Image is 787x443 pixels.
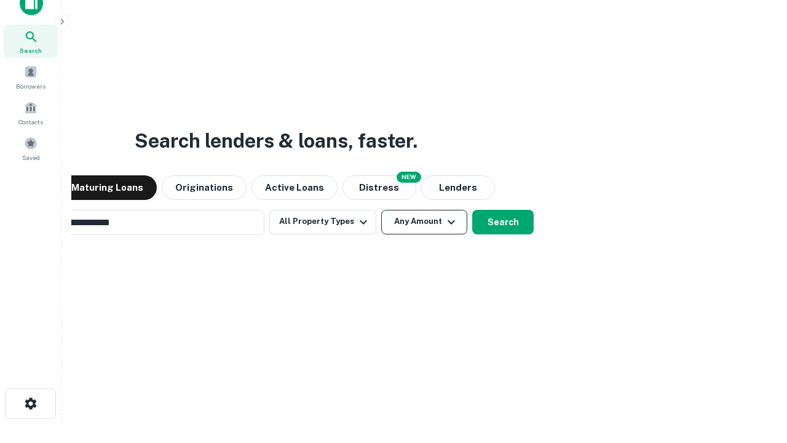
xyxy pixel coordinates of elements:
[58,175,157,200] button: Maturing Loans
[4,60,58,94] a: Borrowers
[135,126,417,156] h3: Search lenders & loans, faster.
[4,132,58,165] a: Saved
[269,210,376,234] button: All Property Types
[4,96,58,129] a: Contacts
[16,81,45,91] span: Borrowers
[381,210,467,234] button: Any Amount
[342,175,416,200] button: Search distressed loans with lien and other non-mortgage details.
[421,175,495,200] button: Lenders
[18,117,43,127] span: Contacts
[22,153,40,162] span: Saved
[251,175,338,200] button: Active Loans
[397,172,421,183] div: NEW
[20,46,42,55] span: Search
[726,345,787,404] iframe: Chat Widget
[4,25,58,58] a: Search
[472,210,534,234] button: Search
[162,175,247,200] button: Originations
